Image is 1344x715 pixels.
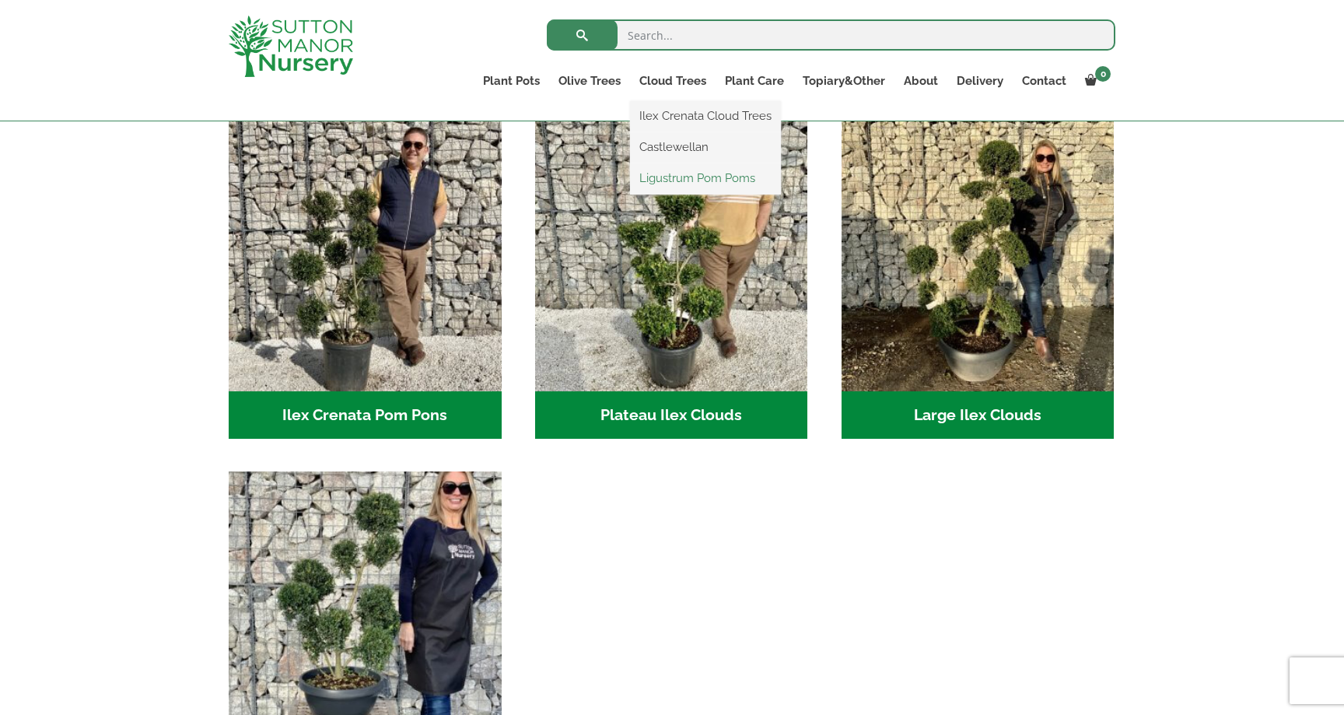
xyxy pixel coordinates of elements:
a: Delivery [947,70,1013,92]
a: Castlewellan [630,135,781,159]
h2: Ilex Crenata Pom Pons [229,391,502,440]
h2: Large Ilex Clouds [842,391,1115,440]
span: 0 [1095,66,1111,82]
a: 0 [1076,70,1115,92]
img: logo [229,16,353,77]
a: Contact [1013,70,1076,92]
a: Ilex Crenata Cloud Trees [630,104,781,128]
a: Plant Pots [474,70,549,92]
a: Visit product category Large Ilex Clouds [842,118,1115,439]
a: Ligustrum Pom Poms [630,166,781,190]
a: Plant Care [716,70,793,92]
a: Cloud Trees [630,70,716,92]
img: Plateau Ilex Clouds [535,118,808,391]
img: Large Ilex Clouds [842,118,1115,391]
a: About [894,70,947,92]
h2: Plateau Ilex Clouds [535,391,808,440]
a: Olive Trees [549,70,630,92]
a: Visit product category Ilex Crenata Pom Pons [229,118,502,439]
a: Topiary&Other [793,70,894,92]
a: Visit product category Plateau Ilex Clouds [535,118,808,439]
input: Search... [547,19,1115,51]
img: Ilex Crenata Pom Pons [229,118,502,391]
